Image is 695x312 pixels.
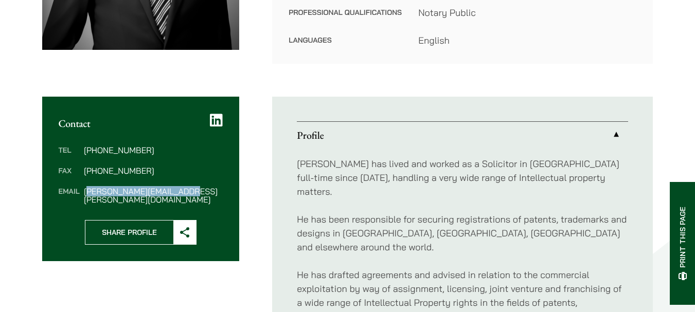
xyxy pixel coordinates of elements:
dt: Languages [289,33,402,47]
dt: Email [59,187,80,204]
dd: [PHONE_NUMBER] [84,146,223,154]
h2: Contact [59,117,223,130]
p: [PERSON_NAME] has lived and worked as a Solicitor in [GEOGRAPHIC_DATA] full-time since [DATE], ha... [297,157,628,198]
dd: Notary Public [418,6,636,20]
dd: [PERSON_NAME][EMAIL_ADDRESS][PERSON_NAME][DOMAIN_NAME] [84,187,223,204]
dd: [PHONE_NUMBER] [84,167,223,175]
a: LinkedIn [210,113,223,127]
button: Share Profile [85,220,197,245]
dt: Professional Qualifications [289,6,402,33]
p: He has been responsible for securing registrations of patents, trademarks and designs in [GEOGRAP... [297,212,628,254]
a: Profile [297,122,628,149]
dd: English [418,33,636,47]
span: Share Profile [85,221,173,244]
dt: Tel [59,146,80,167]
dt: Fax [59,167,80,187]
